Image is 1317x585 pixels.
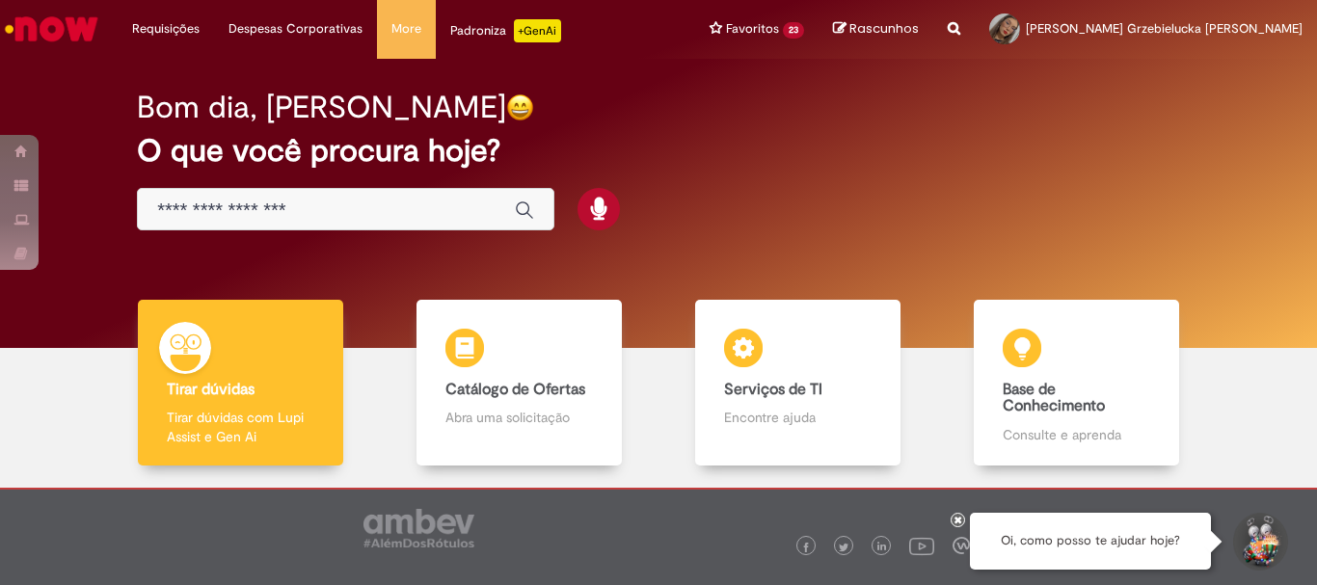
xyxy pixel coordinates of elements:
[167,408,313,446] p: Tirar dúvidas com Lupi Assist e Gen Ai
[514,19,561,42] p: +GenAi
[658,300,937,466] a: Serviços de TI Encontre ajuda
[970,513,1211,570] div: Oi, como posso te ajudar hoje?
[724,380,822,399] b: Serviços de TI
[445,380,585,399] b: Catálogo de Ofertas
[391,19,421,39] span: More
[506,93,534,121] img: happy-face.png
[724,408,871,427] p: Encontre ajuda
[801,543,811,552] img: logo_footer_facebook.png
[1230,513,1288,571] button: Iniciar Conversa de Suporte
[849,19,919,38] span: Rascunhos
[137,91,506,124] h2: Bom dia, [PERSON_NAME]
[953,537,970,554] img: logo_footer_workplace.png
[726,19,779,39] span: Favoritos
[1026,20,1303,37] span: [PERSON_NAME] Grzebielucka [PERSON_NAME]
[380,300,658,466] a: Catálogo de Ofertas Abra uma solicitação
[783,22,804,39] span: 23
[450,19,561,42] div: Padroniza
[101,300,380,466] a: Tirar dúvidas Tirar dúvidas com Lupi Assist e Gen Ai
[137,134,1180,168] h2: O que você procura hoje?
[877,542,887,553] img: logo_footer_linkedin.png
[167,380,255,399] b: Tirar dúvidas
[132,19,200,39] span: Requisições
[363,509,474,547] img: logo_footer_ambev_rotulo_gray.png
[937,300,1216,466] a: Base de Conhecimento Consulte e aprenda
[1003,380,1105,416] b: Base de Conhecimento
[2,10,101,48] img: ServiceNow
[833,20,919,39] a: Rascunhos
[445,408,592,427] p: Abra uma solicitação
[1003,425,1149,444] p: Consulte e aprenda
[839,543,848,552] img: logo_footer_twitter.png
[909,533,934,558] img: logo_footer_youtube.png
[228,19,363,39] span: Despesas Corporativas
